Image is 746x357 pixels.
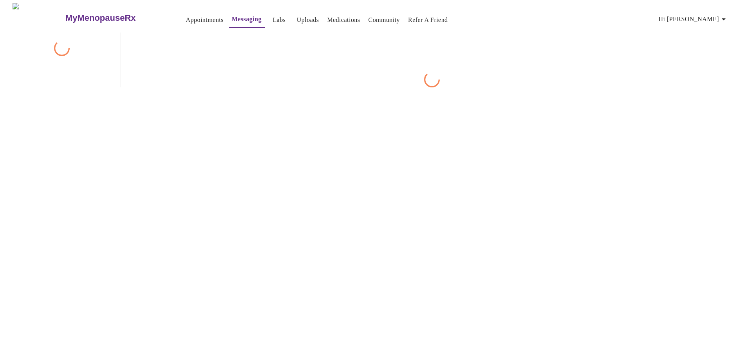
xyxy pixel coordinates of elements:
[294,12,322,28] button: Uploads
[405,12,451,28] button: Refer a Friend
[365,12,403,28] button: Community
[229,11,265,28] button: Messaging
[368,14,400,25] a: Community
[232,14,262,25] a: Messaging
[183,12,227,28] button: Appointments
[297,14,319,25] a: Uploads
[408,14,448,25] a: Refer a Friend
[273,14,285,25] a: Labs
[656,11,732,27] button: Hi [PERSON_NAME]
[267,12,292,28] button: Labs
[65,13,136,23] h3: MyMenopauseRx
[186,14,224,25] a: Appointments
[327,14,360,25] a: Medications
[659,14,728,25] span: Hi [PERSON_NAME]
[64,4,167,32] a: MyMenopauseRx
[13,3,64,33] img: MyMenopauseRx Logo
[324,12,363,28] button: Medications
